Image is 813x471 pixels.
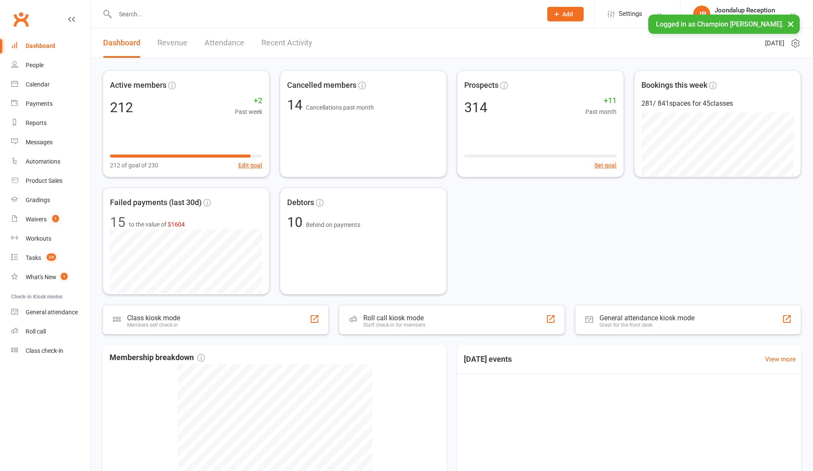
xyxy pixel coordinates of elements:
div: What's New [26,274,56,280]
a: Gradings [11,191,90,210]
div: Joondalup Reception [715,6,789,14]
button: Edit goal [238,161,262,170]
div: 212 [110,101,133,114]
span: 10 [287,214,306,230]
span: 1 [52,215,59,222]
span: Debtors [287,197,314,209]
span: 14 [287,97,306,113]
div: 314 [464,101,487,114]
div: People [26,62,44,69]
div: Roll call [26,328,46,335]
span: [DATE] [765,38,784,48]
span: 1 [61,273,68,280]
span: Settings [619,4,642,24]
button: Set goal [594,161,617,170]
a: Automations [11,152,90,171]
span: 24 [47,253,56,261]
span: $1604 [168,221,185,228]
div: Class kiosk mode [127,314,180,322]
div: Staff check-in for members [363,322,425,328]
div: Tasks [26,254,41,261]
div: Payments [26,100,53,107]
a: Roll call [11,322,90,341]
a: Dashboard [103,28,140,58]
a: Clubworx [10,9,32,30]
span: to the value of [129,220,185,229]
a: What's New1 [11,268,90,287]
a: Tasks 24 [11,248,90,268]
div: Dashboard [26,42,55,49]
span: Failed payments (last 30d) [110,197,202,209]
span: 212 of goal of 230 [110,161,158,170]
a: Messages [11,133,90,152]
a: Attendance [205,28,244,58]
div: Messages [26,139,53,146]
div: Waivers [26,216,47,223]
div: Class check-in [26,347,63,354]
span: Past month [585,107,617,116]
a: General attendance kiosk mode [11,303,90,322]
div: General attendance kiosk mode [599,314,694,322]
div: Automations [26,158,60,165]
div: Great for the front desk [599,322,694,328]
span: Prospects [464,79,498,92]
a: People [11,56,90,75]
button: × [783,15,798,33]
span: Past week [235,107,262,116]
span: Active members [110,79,166,92]
div: Gradings [26,197,50,203]
div: 281 / 841 spaces for 45 classes [641,98,794,109]
div: Champion [PERSON_NAME] [715,14,789,22]
a: Product Sales [11,171,90,191]
h3: [DATE] events [457,352,519,367]
span: Behind on payments [306,221,360,228]
div: Product Sales [26,177,62,184]
a: Revenue [157,28,187,58]
a: Class kiosk mode [11,341,90,361]
div: Roll call kiosk mode [363,314,425,322]
div: Calendar [26,81,50,88]
button: Add [547,7,584,21]
span: Cancellations past month [306,104,374,111]
input: Search... [113,8,536,20]
span: Logged in as Champion [PERSON_NAME]. [656,20,783,28]
div: JR [693,6,710,23]
a: View more [765,354,796,364]
span: Cancelled members [287,79,356,92]
span: Add [562,11,573,18]
span: Membership breakdown [110,352,205,364]
a: Payments [11,94,90,113]
div: Reports [26,119,47,126]
span: +11 [585,95,617,107]
a: Dashboard [11,36,90,56]
div: 15 [110,215,125,229]
a: Recent Activity [261,28,312,58]
div: Workouts [26,235,51,242]
div: General attendance [26,309,78,316]
a: Calendar [11,75,90,94]
span: Bookings this week [641,79,707,92]
a: Waivers 1 [11,210,90,229]
a: Reports [11,113,90,133]
a: Workouts [11,229,90,248]
span: +2 [235,95,262,107]
div: Members self check-in [127,322,180,328]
